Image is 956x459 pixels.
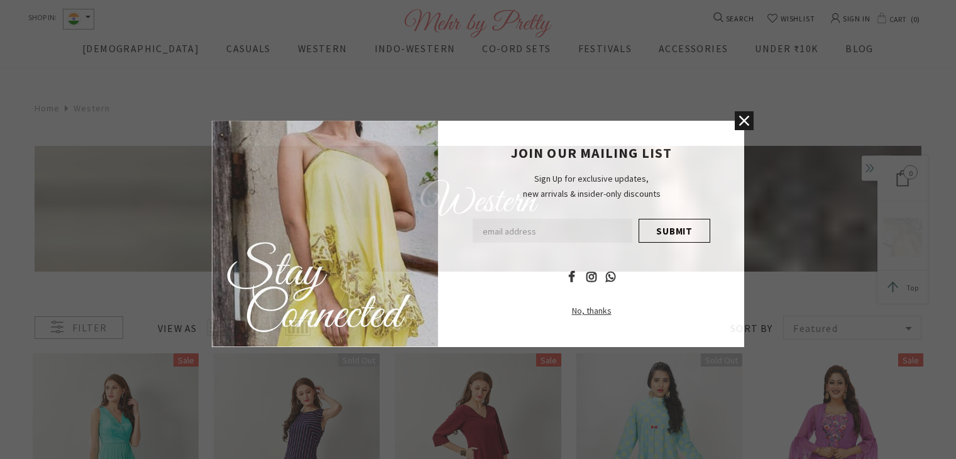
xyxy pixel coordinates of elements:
span: JOIN OUR MAILING LIST [511,144,672,162]
input: Email Address [473,219,632,243]
span: No, thanks [572,305,612,316]
span: Sign Up for exclusive updates, new arrivals & insider-only discounts [523,173,661,199]
a: Close [735,111,754,130]
input: Submit [639,219,710,243]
